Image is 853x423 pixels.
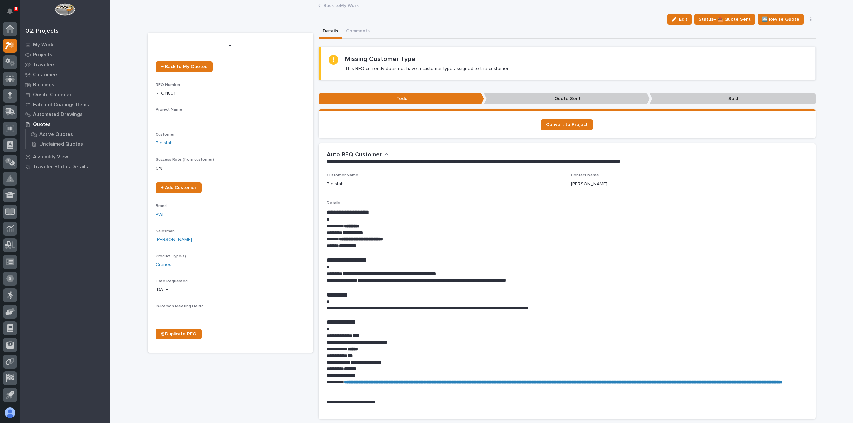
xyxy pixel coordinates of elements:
p: My Work [33,42,53,48]
button: 🆕 Revise Quote [758,14,804,25]
a: Automated Drawings [20,109,110,119]
p: - [156,41,305,50]
p: Active Quotes [39,132,73,138]
a: Fab and Coatings Items [20,100,110,109]
p: RFQ11891 [156,90,305,97]
a: Back toMy Work [323,1,359,9]
a: Bleistahl [156,140,174,147]
p: Unclaimed Quotes [39,141,83,147]
p: Traveler Status Details [33,164,88,170]
button: Details [319,25,342,39]
a: [PERSON_NAME] [156,236,192,243]
div: Notifications9 [8,8,17,19]
h2: Auto RFQ Customer [327,151,382,159]
span: 🆕 Revise Quote [762,15,799,23]
button: users-avatar [3,406,17,420]
img: Workspace Logo [55,3,75,16]
a: Buildings [20,80,110,90]
button: Notifications [3,4,17,18]
span: Brand [156,204,167,208]
a: + Add Customer [156,182,202,193]
a: Cranes [156,261,171,268]
a: PWI [156,211,163,218]
p: Customers [33,72,59,78]
span: Product Type(s) [156,254,186,258]
button: Comments [342,25,374,39]
button: Status→ 📤 Quote Sent [694,14,755,25]
a: Onsite Calendar [20,90,110,100]
p: Sold [650,93,815,104]
span: + Add Customer [161,185,196,190]
span: ← Back to My Quotes [161,64,207,69]
span: Details [327,201,340,205]
p: 0 % [156,165,305,172]
a: ← Back to My Quotes [156,61,213,72]
p: Assembly View [33,154,68,160]
p: 9 [15,6,17,11]
a: Convert to Project [541,119,593,130]
p: Bleistahl [327,181,345,188]
a: Active Quotes [26,130,110,139]
span: Success Rate (from customer) [156,158,214,162]
a: Quotes [20,119,110,129]
p: - [156,311,305,318]
span: RFQ Number [156,83,180,87]
h2: Missing Customer Type [345,55,415,63]
p: Fab and Coatings Items [33,102,89,108]
p: Automated Drawings [33,112,83,118]
div: 02. Projects [25,28,59,35]
span: In-Person Meeting Held? [156,304,203,308]
p: - [156,115,305,122]
p: Travelers [33,62,56,68]
a: ⎘ Duplicate RFQ [156,329,202,339]
button: Edit [667,14,692,25]
p: Todo [319,93,484,104]
a: My Work [20,40,110,50]
span: ⎘ Duplicate RFQ [161,332,196,336]
button: Auto RFQ Customer [327,151,389,159]
span: Salesman [156,229,175,233]
p: Onsite Calendar [33,92,72,98]
p: Quotes [33,122,51,128]
p: Buildings [33,82,54,88]
p: This RFQ currently does not have a customer type assigned to the customer [345,66,509,72]
span: Contact Name [571,173,599,177]
a: Customers [20,70,110,80]
span: Project Name [156,108,182,112]
a: Projects [20,50,110,60]
span: Edit [679,16,687,22]
p: Quote Sent [484,93,650,104]
p: [PERSON_NAME] [571,181,607,188]
span: Customer Name [327,173,358,177]
span: Date Requested [156,279,188,283]
span: Convert to Project [546,122,588,127]
span: Status→ 📤 Quote Sent [699,15,751,23]
span: Customer [156,133,175,137]
a: Unclaimed Quotes [26,139,110,149]
a: Travelers [20,60,110,70]
a: Assembly View [20,152,110,162]
p: Projects [33,52,52,58]
p: [DATE] [156,286,305,293]
a: Traveler Status Details [20,162,110,172]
